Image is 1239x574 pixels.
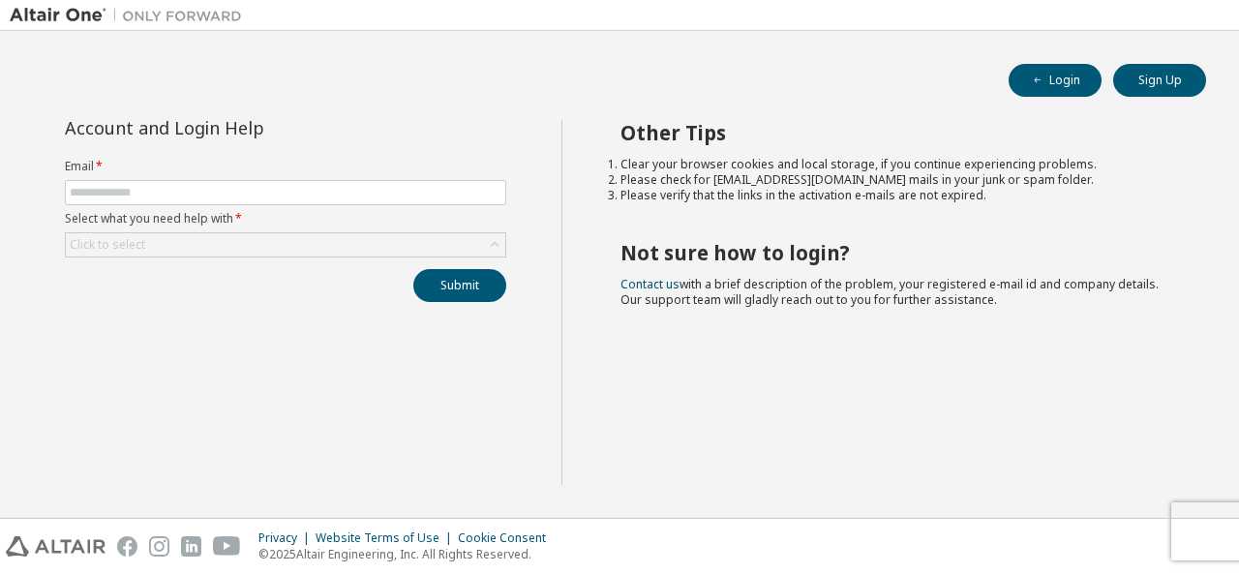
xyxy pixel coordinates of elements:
button: Submit [413,269,506,302]
label: Select what you need help with [65,211,506,227]
div: Website Terms of Use [316,530,458,546]
div: Cookie Consent [458,530,558,546]
img: instagram.svg [149,536,169,557]
h2: Other Tips [620,120,1172,145]
p: © 2025 Altair Engineering, Inc. All Rights Reserved. [258,546,558,562]
img: facebook.svg [117,536,137,557]
li: Clear your browser cookies and local storage, if you continue experiencing problems. [620,157,1172,172]
li: Please verify that the links in the activation e-mails are not expired. [620,188,1172,203]
label: Email [65,159,506,174]
img: altair_logo.svg [6,536,106,557]
div: Account and Login Help [65,120,418,136]
div: Privacy [258,530,316,546]
img: youtube.svg [213,536,241,557]
div: Click to select [66,233,505,257]
div: Click to select [70,237,145,253]
h2: Not sure how to login? [620,240,1172,265]
button: Sign Up [1113,64,1206,97]
li: Please check for [EMAIL_ADDRESS][DOMAIN_NAME] mails in your junk or spam folder. [620,172,1172,188]
button: Login [1009,64,1102,97]
span: with a brief description of the problem, your registered e-mail id and company details. Our suppo... [620,276,1159,308]
a: Contact us [620,276,680,292]
img: Altair One [10,6,252,25]
img: linkedin.svg [181,536,201,557]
